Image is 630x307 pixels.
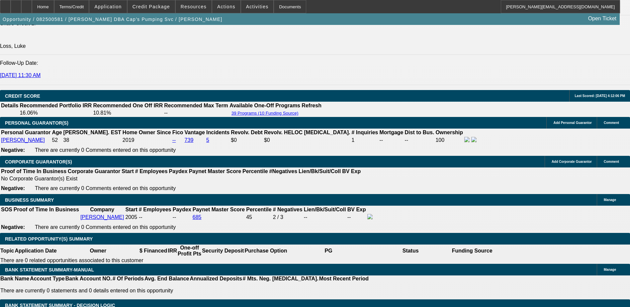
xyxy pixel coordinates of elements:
[242,168,268,174] b: Percentile
[230,137,263,144] td: $0
[405,130,434,135] b: Dist to Bus.
[63,130,121,135] b: [PERSON_NAME]. EST
[246,214,271,220] div: 45
[471,137,477,142] img: linkedin-icon.png
[57,245,139,257] th: Owner
[246,207,271,212] b: Percentile
[89,0,127,13] button: Application
[319,275,369,282] th: Most Recent Period
[164,102,228,109] th: Recommended Max Term
[172,214,192,221] td: --
[229,110,301,116] button: 39 Programs (10 Funding Source)
[35,224,176,230] span: There are currently 0 Comments entered on this opportunity
[351,130,378,135] b: # Inquiries
[304,207,346,212] b: Lien/Bk/Suit/Coll
[5,236,93,242] span: RELATED OPPORTUNITY(S) SUMMARY
[5,159,72,164] span: CORPORATE GUARANTOR(S)
[347,214,366,221] td: --
[185,137,194,143] a: 739
[128,0,175,13] button: Credit Package
[125,214,137,221] td: 2005
[189,275,242,282] th: Annualized Deposits
[229,102,301,109] th: Available One-Off Programs
[112,275,144,282] th: # Of Periods
[68,168,120,174] b: Corporate Guarantor
[19,110,92,116] td: 16.06%
[80,214,124,220] a: [PERSON_NAME]
[273,207,303,212] b: # Negatives
[3,17,223,22] span: Opportunity / 082500581 / [PERSON_NAME] DBA Cap's Pumping Svc / [PERSON_NAME]
[202,245,244,257] th: Security Deposit
[1,147,25,153] b: Negative:
[90,207,114,212] b: Company
[19,102,92,109] th: Recommended Portfolio IRR
[123,137,135,143] span: 2019
[144,275,190,282] th: Avg. End Balance
[52,130,62,135] b: Age
[173,207,191,212] b: Paydex
[164,110,228,116] td: --
[231,130,263,135] b: Revolv. Debt
[5,197,54,203] span: BUSINESS SUMMARY
[464,137,470,142] img: facebook-icon.png
[13,206,79,213] th: Proof of Time In Business
[35,147,176,153] span: There are currently 0 Comments entered on this opportunity
[379,137,404,144] td: --
[380,130,404,135] b: Mortgage
[264,130,350,135] b: Revolv. HELOC [MEDICAL_DATA].
[0,288,369,294] p: There are currently 0 statements and 0 details entered on this opportunity
[287,245,369,257] th: PG
[435,137,463,144] td: 100
[1,168,67,175] th: Proof of Time In Business
[342,168,361,174] b: BV Exp
[139,245,168,257] th: $ Financed
[347,207,366,212] b: BV Exp
[301,102,322,109] th: Refresh
[5,120,68,126] span: PERSONAL GUARANTOR(S)
[1,102,19,109] th: Details
[14,245,57,257] th: Application Date
[552,160,592,163] span: Add Corporate Guarantor
[94,4,122,9] span: Application
[367,214,373,219] img: facebook-icon.png
[452,245,493,257] th: Funding Source
[604,268,616,271] span: Manage
[405,137,435,144] td: --
[242,275,319,282] th: # Mts. Neg. [MEDICAL_DATA].
[176,0,212,13] button: Resources
[193,214,202,220] a: 685
[1,185,25,191] b: Negative:
[93,110,163,116] td: 10.81%
[299,168,341,174] b: Lien/Bk/Suit/Coll
[122,168,134,174] b: Start
[93,102,163,109] th: Recommended One Off IRR
[172,130,183,135] b: Fico
[553,121,592,125] span: Add Personal Guarantor
[575,94,625,98] span: Last Scored: [DATE] 4:12:06 PM
[269,168,298,174] b: #Negatives
[177,245,202,257] th: One-off Profit Pts
[135,168,168,174] b: # Employees
[351,137,378,144] td: 1
[5,93,40,99] span: CREDIT SCORE
[585,13,619,24] a: Open Ticket
[35,185,176,191] span: There are currently 0 Comments entered on this opportunity
[139,207,171,212] b: # Employees
[1,175,364,182] td: No Corporate Guarantor(s) Exist
[206,137,209,143] a: 5
[246,4,269,9] span: Activities
[370,245,452,257] th: Status
[139,214,142,220] span: --
[1,224,25,230] b: Negative:
[172,137,176,143] a: --
[133,4,170,9] span: Credit Package
[63,137,122,144] td: 38
[189,168,241,174] b: Paynet Master Score
[264,137,351,144] td: $0
[65,275,112,282] th: Bank Account NO.
[30,275,65,282] th: Account Type
[604,198,616,202] span: Manage
[1,137,45,143] a: [PERSON_NAME]
[1,130,50,135] b: Personal Guarantor
[212,0,240,13] button: Actions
